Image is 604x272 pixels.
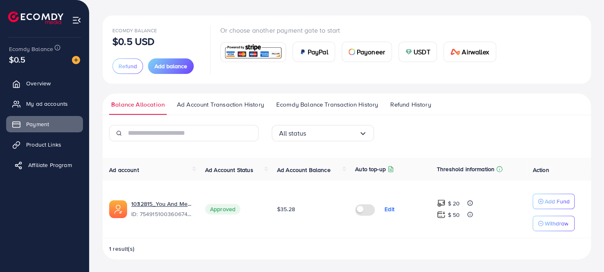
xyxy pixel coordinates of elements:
[355,164,386,174] p: Auto top-up
[6,75,83,91] a: Overview
[26,79,51,87] span: Overview
[112,36,154,46] p: $0.5 USD
[112,27,157,34] span: Ecomdy Balance
[205,204,240,214] span: Approved
[6,136,83,153] a: Product Links
[205,166,253,174] span: Ad Account Status
[437,199,445,207] img: top-up amount
[308,47,328,57] span: PayPal
[72,16,81,25] img: menu
[342,42,392,62] a: cardPayoneer
[109,245,134,253] span: 1 result(s)
[532,194,575,209] button: Add Fund
[112,58,143,74] button: Refund
[6,96,83,112] a: My ad accounts
[349,49,355,55] img: card
[385,204,394,214] p: Edit
[450,49,460,55] img: card
[414,47,430,57] span: USDT
[9,45,53,53] span: Ecomdy Balance
[272,125,374,141] div: Search for option
[154,62,187,70] span: Add balance
[398,42,437,62] a: cardUSDT
[277,205,295,213] span: $35.28
[437,210,445,219] img: top-up amount
[177,100,264,109] span: Ad Account Transaction History
[276,100,378,109] span: Ecomdy Balance Transaction History
[390,100,431,109] span: Refund History
[448,198,460,208] p: $ 20
[544,218,568,228] p: Withdraw
[277,166,331,174] span: Ad Account Balance
[26,120,49,128] span: Payment
[131,200,192,218] div: <span class='underline'>1032815_You And Me ECOMDY_1757673778601</span></br>7549151003606745104
[357,47,385,57] span: Payoneer
[72,56,80,64] img: image
[223,43,283,61] img: card
[26,100,68,108] span: My ad accounts
[532,216,575,231] button: Withdraw
[111,100,165,109] span: Balance Allocation
[544,196,569,206] p: Add Fund
[6,157,83,173] a: Affiliate Program
[109,200,127,218] img: ic-ads-acc.e4c84228.svg
[26,140,61,149] span: Product Links
[220,42,286,62] a: card
[405,49,412,55] img: card
[300,49,306,55] img: card
[306,127,359,140] input: Search for option
[9,54,26,65] span: $0.5
[119,62,137,70] span: Refund
[443,42,496,62] a: cardAirwallex
[220,25,503,35] p: Or choose another payment gate to start
[28,161,72,169] span: Affiliate Program
[6,116,83,132] a: Payment
[131,200,192,208] a: 1032815_You And Me ECOMDY_1757673778601
[448,210,460,220] p: $ 50
[279,127,306,140] span: All status
[148,58,194,74] button: Add balance
[293,42,335,62] a: cardPayPal
[8,11,63,24] img: logo
[569,235,598,266] iframe: Chat
[532,166,549,174] span: Action
[109,166,139,174] span: Ad account
[437,164,494,174] p: Threshold information
[462,47,489,57] span: Airwallex
[131,210,192,218] span: ID: 7549151003606745104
